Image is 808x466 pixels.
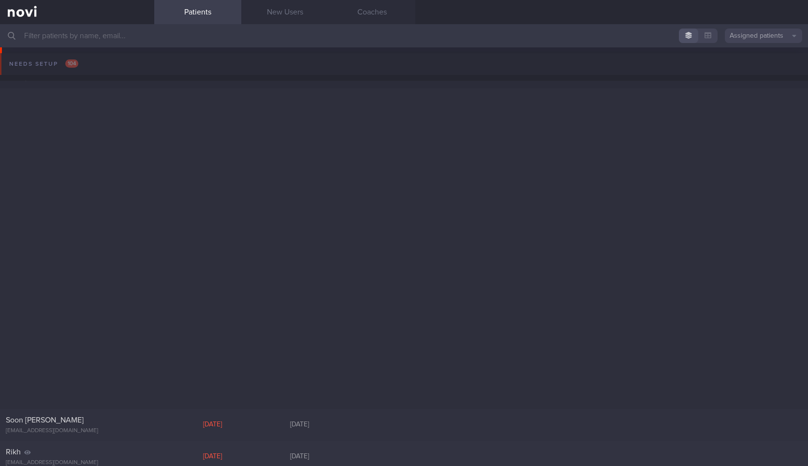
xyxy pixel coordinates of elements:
[256,452,343,461] div: [DATE]
[169,421,256,429] div: [DATE]
[6,416,84,424] span: Soon [PERSON_NAME]
[6,448,21,456] span: Rikh
[65,59,78,68] span: 104
[7,58,81,71] div: Needs setup
[169,452,256,461] div: [DATE]
[6,427,148,435] div: [EMAIL_ADDRESS][DOMAIN_NAME]
[725,29,802,43] button: Assigned patients
[256,421,343,429] div: [DATE]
